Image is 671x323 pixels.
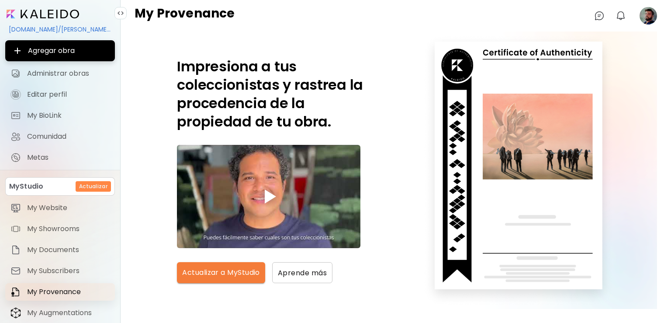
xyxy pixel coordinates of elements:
[5,22,115,37] div: [DOMAIN_NAME]/[PERSON_NAME].[PERSON_NAME]
[10,110,21,121] img: My BioLink icon
[182,267,260,278] span: Actualizar a MyStudio
[177,262,265,283] button: Actualizar a MyStudio
[5,262,115,280] a: itemMy Subscribers
[79,183,107,190] h6: Actualizar
[5,40,115,61] button: Agregar obra
[10,203,21,213] img: item
[10,131,21,142] img: Comunidad icon
[27,246,110,254] span: My Documents
[27,288,110,296] span: My Provenance
[135,7,235,25] h4: My Provenance
[10,307,21,319] img: item
[177,57,369,131] h2: Impresiona a tus coleccionistas y rastrea la procedencia de la propiedad de tu obra.
[117,10,124,17] img: collapse
[27,111,110,120] span: My BioLink
[27,90,110,99] span: Editar perfil
[5,107,115,124] a: completeMy BioLink iconMy BioLink
[5,86,115,103] a: iconcompleteEditar perfil
[27,267,110,275] span: My Subscribers
[5,199,115,217] a: itemMy Website
[5,220,115,238] a: itemMy Showrooms
[27,225,110,233] span: My Showrooms
[5,283,115,301] a: itemMy Provenance
[5,65,115,82] a: Administrar obras iconAdministrar obras
[10,224,21,234] img: item
[27,309,110,317] span: My Augmentations
[5,241,115,259] a: itemMy Documents
[616,11,626,21] img: bellIcon
[10,68,21,79] img: Administrar obras icon
[5,304,115,322] a: itemMy Augmentations
[9,181,43,192] p: MyStudio
[27,204,110,212] span: My Website
[272,262,332,283] button: Aprende más
[10,266,21,276] img: item
[422,34,615,307] img: example
[613,8,628,23] button: bellIcon
[10,287,21,297] img: item
[10,152,21,163] img: Metas icon
[27,69,110,78] span: Administrar obras
[10,245,21,255] img: item
[27,153,110,162] span: Metas
[5,149,115,166] a: completeMetas iconMetas
[12,46,108,56] span: Agregar obra
[5,128,115,145] a: Comunidad iconComunidad
[27,132,110,141] span: Comunidad
[278,268,327,277] span: Aprende más
[594,11,605,21] img: chatIcon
